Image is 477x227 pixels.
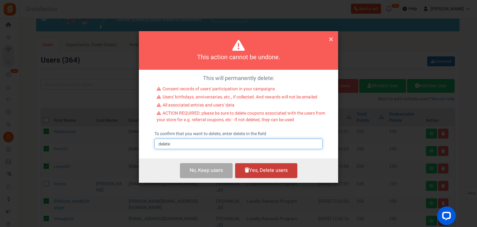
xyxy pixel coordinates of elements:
[154,131,266,137] label: To confirm that you want to delete, enter delete in the field
[235,163,297,178] button: Yes, Delete users
[329,33,333,45] span: ×
[157,94,325,102] li: Users' birthdays, anniversaries, etc., if collected. And rewards will not be emailed
[154,139,323,149] input: delete
[144,74,333,83] p: This will permanently delete:
[220,167,223,174] span: s
[157,102,325,110] li: All associated entries and users' data
[157,110,325,125] li: ACTION REQUIRED: please be sure to delete coupons associated with the users from your store for e...
[157,86,325,94] li: Consent records of users' participation in your campaigns
[180,163,233,178] button: No, Keep users
[147,53,330,62] h4: This action cannot be undone.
